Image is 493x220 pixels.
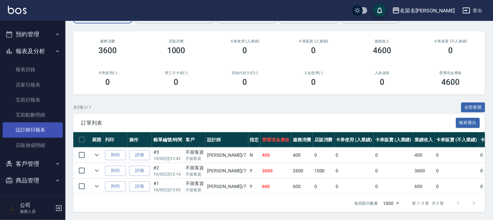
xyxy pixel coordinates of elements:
[98,46,117,55] h3: 3600
[153,171,183,177] p: 10/05 (日) 12:14
[205,148,248,163] td: [PERSON_NAME] /7
[248,132,261,148] th: 指定
[186,156,204,162] p: 不留客資
[356,39,409,43] h2: 業績收入
[5,202,18,215] img: Person
[128,132,152,148] th: 操作
[129,150,150,160] a: 詳情
[373,4,386,17] button: save
[167,46,185,55] h3: 1000
[3,43,63,60] button: 報表及分析
[105,181,126,192] button: 列印
[435,179,479,194] td: 0
[313,163,334,179] td: 1000
[150,71,203,75] h2: 第三方卡券(-)
[129,166,150,176] a: 詳情
[291,148,313,163] td: 400
[435,163,479,179] td: 0
[374,148,413,163] td: 0
[248,179,261,194] td: Y
[186,187,204,193] p: 不留客資
[92,166,102,176] button: expand row
[184,132,206,148] th: 客戶
[205,179,248,194] td: [PERSON_NAME] /7
[334,148,374,163] td: 0
[81,120,456,126] span: 訂單列表
[374,163,413,179] td: 0
[456,119,480,126] a: 報表匯出
[460,5,485,17] button: 登出
[313,148,334,163] td: 0
[219,71,272,75] h2: 其他付款方式(-)
[390,4,457,17] button: 名留名[PERSON_NAME]
[3,107,63,122] a: 互助點數明細
[150,39,203,43] h2: 店販消費
[261,163,291,179] td: 3600
[92,181,102,191] button: expand row
[3,172,63,189] button: 商品管理
[186,165,204,171] div: 不留客資
[412,200,444,206] p: 第 1–3 筆 共 3 筆
[92,150,102,160] button: expand row
[287,71,340,75] h2: 入金使用(-)
[334,132,374,148] th: 卡券使用 (入業績)
[313,179,334,194] td: 0
[20,209,53,214] p: 服務人員
[461,102,485,113] button: 全部展開
[261,148,291,163] td: 400
[8,6,26,14] img: Logo
[287,39,340,43] h2: 卡券販賣 (入業績)
[381,195,402,212] div: 1000
[311,46,316,55] h3: 0
[248,148,261,163] td: N
[3,92,63,107] a: 互助日報表
[374,132,413,148] th: 卡券販賣 (入業績)
[186,149,204,156] div: 不留客資
[413,179,435,194] td: 600
[152,132,184,148] th: 帳單編號/時間
[435,132,479,148] th: 卡券販賣 (不入業績)
[243,78,247,87] h3: 0
[129,181,150,192] a: 詳情
[373,46,391,55] h3: 4600
[424,39,477,43] h2: 卡券販賣 (不入業績)
[374,179,413,194] td: 0
[3,122,63,137] a: 設計師日報表
[456,118,480,128] button: 報表匯出
[152,163,184,179] td: #2
[81,71,134,75] h2: 卡券使用(-)
[291,179,313,194] td: 600
[400,7,455,15] div: 名留名[PERSON_NAME]
[105,166,126,176] button: 列印
[186,180,204,187] div: 不留客資
[20,202,53,209] h5: 公司
[424,71,477,75] h2: 營業現金應收
[152,179,184,194] td: #1
[435,148,479,163] td: 0
[261,132,291,148] th: 營業現金應收
[105,150,126,160] button: 列印
[311,78,316,87] h3: 0
[442,78,460,87] h3: 4600
[219,39,272,43] h2: 卡券使用 (入業績)
[3,62,63,77] a: 報表目錄
[153,187,183,193] p: 10/05 (日) 12:05
[205,132,248,148] th: 設計師
[413,132,435,148] th: 業績收入
[3,77,63,92] a: 店家日報表
[152,148,184,163] td: #3
[243,46,247,55] h3: 0
[186,171,204,177] p: 不留客資
[334,179,374,194] td: 0
[291,132,313,148] th: 服務消費
[380,78,384,87] h3: 0
[3,26,63,43] button: 預約管理
[153,156,183,162] p: 10/05 (日) 12:43
[3,138,63,153] a: 店販抽成明細
[248,163,261,179] td: Y
[90,132,103,148] th: 展開
[103,132,128,148] th: 列印
[356,71,409,75] h2: 入金儲值
[174,78,179,87] h3: 0
[81,39,134,43] h3: 服務消費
